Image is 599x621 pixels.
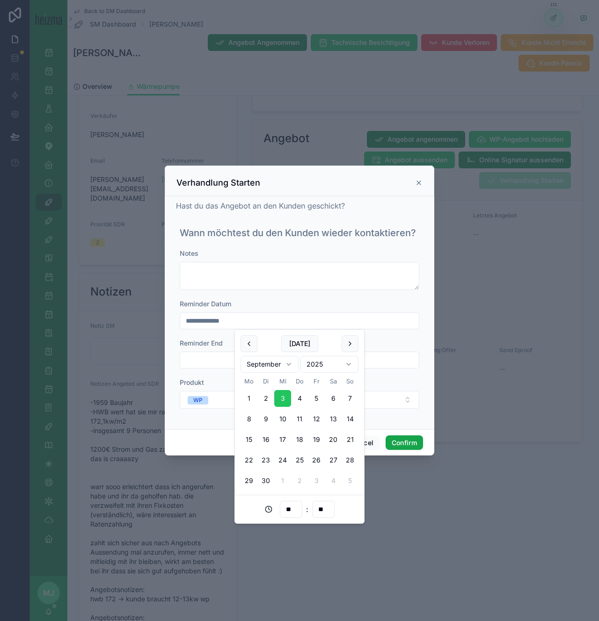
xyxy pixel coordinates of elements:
span: Reminder Datum [180,300,231,308]
button: Dienstag, 9. September 2025 [257,411,274,427]
span: Produkt [180,378,204,386]
th: Donnerstag [291,376,308,386]
button: Sonntag, 14. September 2025 [342,411,358,427]
button: Mittwoch, 1. Oktober 2025 [274,472,291,489]
button: Confirm [386,435,423,450]
button: Montag, 8. September 2025 [241,411,257,427]
button: Dienstag, 23. September 2025 [257,452,274,469]
span: Reminder End [180,339,223,347]
div: : [241,501,358,518]
button: Freitag, 19. September 2025 [308,431,325,448]
button: Freitag, 26. September 2025 [308,452,325,469]
th: Sonntag [342,376,358,386]
button: Freitag, 12. September 2025 [308,411,325,427]
th: Dienstag [257,376,274,386]
button: Donnerstag, 4. September 2025 [291,390,308,407]
button: Freitag, 5. September 2025 [308,390,325,407]
button: Samstag, 4. Oktober 2025 [325,472,342,489]
button: Select Button [180,391,419,409]
button: Sonntag, 7. September 2025 [342,390,358,407]
button: Sonntag, 28. September 2025 [342,452,358,469]
button: Mittwoch, 24. September 2025 [274,452,291,469]
button: Samstag, 20. September 2025 [325,431,342,448]
button: Donnerstag, 2. Oktober 2025 [291,472,308,489]
button: Donnerstag, 18. September 2025 [291,431,308,448]
div: WP [193,396,203,404]
button: Mittwoch, 3. September 2025, selected [274,390,291,407]
button: Montag, 22. September 2025 [241,452,257,469]
button: Samstag, 6. September 2025 [325,390,342,407]
button: Donnerstag, 25. September 2025 [291,452,308,469]
th: Mittwoch [274,376,291,386]
button: Freitag, 3. Oktober 2025 [308,472,325,489]
button: Donnerstag, 11. September 2025 [291,411,308,427]
button: Dienstag, 30. September 2025 [257,472,274,489]
th: Samstag [325,376,342,386]
table: September 2025 [241,376,358,489]
button: [DATE] [281,335,318,352]
button: Mittwoch, 17. September 2025 [274,431,291,448]
h1: Wann möchtest du den Kunden wieder kontaktieren? [180,226,416,239]
button: Dienstag, 16. September 2025 [257,431,274,448]
button: Sonntag, 21. September 2025 [342,431,358,448]
button: Samstag, 27. September 2025 [325,452,342,469]
button: Samstag, 13. September 2025 [325,411,342,427]
button: Montag, 1. September 2025 [241,390,257,407]
span: Hast du das Angebot an den Kunden geschickt? [176,201,345,210]
button: Montag, 29. September 2025 [241,472,257,489]
th: Montag [241,376,257,386]
h3: Verhandlung Starten [176,177,260,188]
th: Freitag [308,376,325,386]
span: Notes [180,249,198,257]
button: Montag, 15. September 2025 [241,431,257,448]
button: Dienstag, 2. September 2025 [257,390,274,407]
button: Sonntag, 5. Oktober 2025 [342,472,358,489]
button: Mittwoch, 10. September 2025 [274,411,291,427]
